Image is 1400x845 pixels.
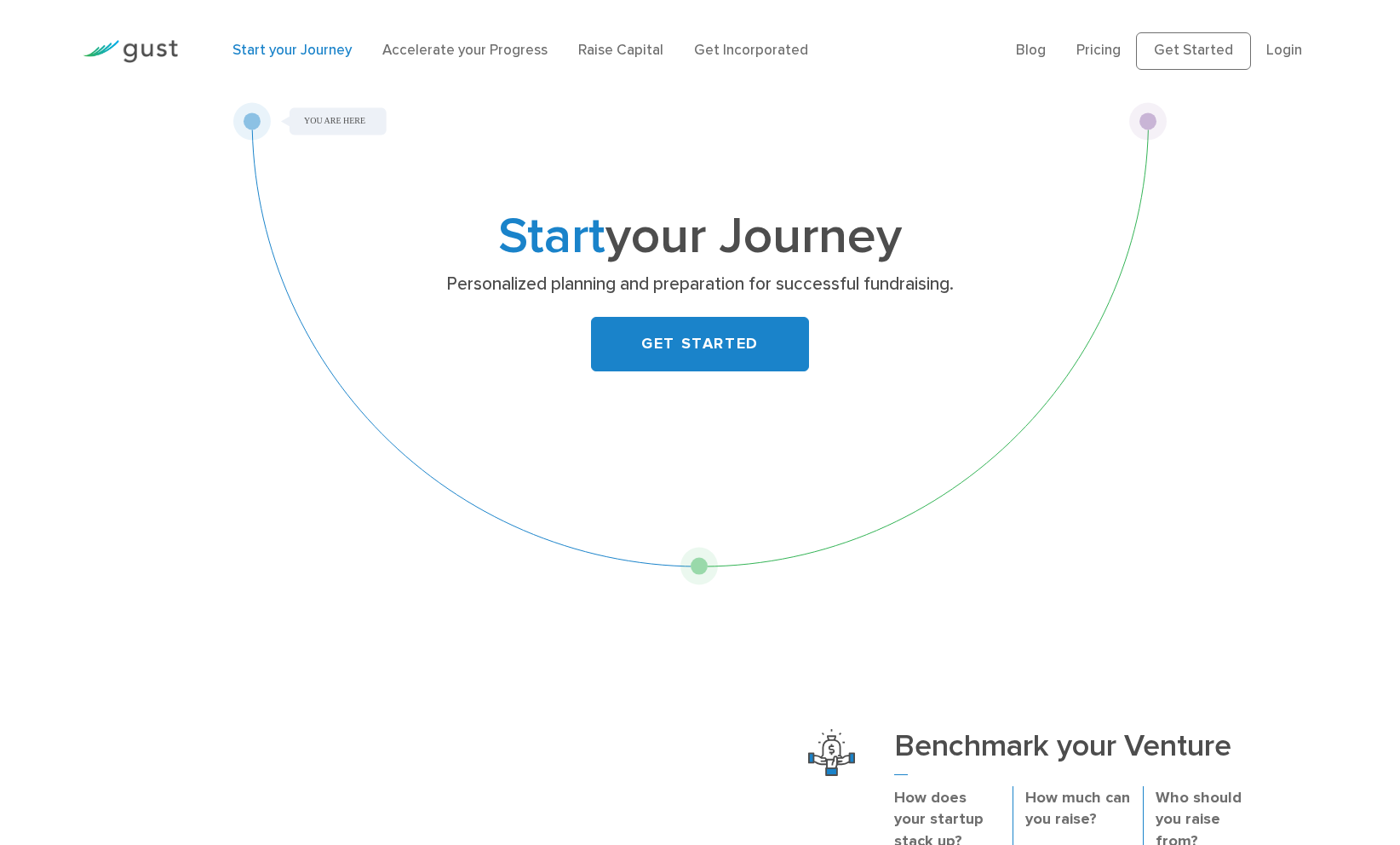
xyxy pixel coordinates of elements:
[694,42,808,59] a: Get Incorporated
[1136,32,1251,70] a: Get Started
[1025,787,1131,831] p: How much can you raise?
[808,729,855,776] img: Benchmark Your Venture
[382,42,548,59] a: Accelerate your Progress
[232,42,352,59] a: Start your Journey
[498,206,605,267] span: Start
[83,40,178,63] img: Gust Logo
[1266,42,1302,59] a: Login
[1076,42,1121,59] a: Pricing
[578,42,663,59] a: Raise Capital
[894,729,1261,774] h3: Benchmark your Venture
[370,273,1030,296] p: Personalized planning and preparation for successful fundraising.
[1016,42,1046,59] a: Blog
[591,317,809,371] a: GET STARTED
[364,214,1036,261] h1: your Journey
